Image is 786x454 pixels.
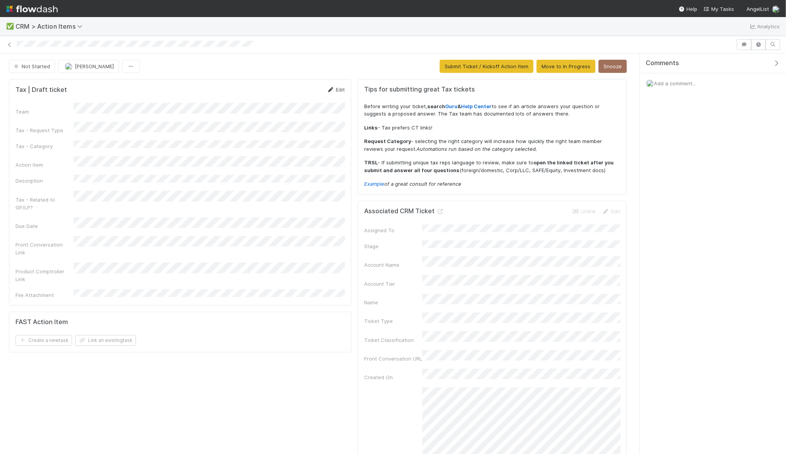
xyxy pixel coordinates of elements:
span: ✅ [6,23,14,29]
span: [PERSON_NAME] [75,63,114,69]
div: Assigned To [364,226,422,234]
em: of a great consult for reference [364,181,461,187]
h5: Tips for submitting great Tax tickets [364,86,620,93]
p: Before writing your ticket, to see if an article answers your question or suggests a proposed ans... [364,103,620,118]
span: Not Started [12,63,50,69]
button: Move to In Progress [537,60,595,73]
div: Tax - Request Type [15,126,74,134]
div: Tax - Category [15,142,74,150]
a: Edit [327,86,345,93]
strong: open the linked ticket after you submit and answer all four questions [364,159,614,173]
button: Link an existingtask [75,335,136,346]
div: File Attachment [15,291,74,299]
strong: search & [427,103,492,109]
button: Create a newtask [15,335,72,346]
div: Name [364,299,422,306]
a: Edit [602,208,620,214]
strong: TRSL [364,159,378,166]
strong: Request Category [364,138,411,144]
p: - selecting the right category will increase how quickly the right team member reviews your request. [364,138,620,153]
div: Front Conversation URL [364,355,422,363]
strong: Links [364,124,378,131]
button: Submit Ticket / Kickoff Action Item [440,60,533,73]
div: Created On [364,373,422,381]
div: Help [679,5,697,13]
div: Front Conversation Link [15,241,74,256]
a: Help Center [461,103,492,109]
button: Snooze [599,60,627,73]
a: Unlink [572,208,596,214]
button: Not Started [9,60,55,73]
div: Action Item [15,161,74,169]
div: Product Comptroller Link [15,268,74,283]
button: [PERSON_NAME] [58,60,119,73]
span: AngelList [746,6,769,12]
div: Tax - Related to GP/LP? [15,196,74,211]
a: Analytics [749,22,780,31]
div: Due Date [15,222,74,230]
span: Comments [646,59,679,67]
h5: Associated CRM Ticket [364,207,444,215]
div: Ticket Type [364,317,422,325]
a: Example [364,181,384,187]
div: Team [15,108,74,116]
div: Account Name [364,261,422,269]
span: CRM > Action Items [15,22,86,30]
a: My Tasks [703,5,734,13]
a: Guru [445,103,457,109]
div: Ticket Classification [364,336,422,344]
img: avatar_f32b584b-9fa7-42e4-bca2-ac5b6bf32423.png [65,62,72,70]
img: avatar_f32b584b-9fa7-42e4-bca2-ac5b6bf32423.png [772,5,780,13]
div: Account Tier [364,280,422,288]
h5: Tax | Draft ticket [15,86,67,94]
p: - If submitting unique tax reps language to review, make sure to (foreign/domestic, Corp/LLC, SAF... [364,159,620,174]
em: Automations run based on the category selected. [416,146,537,152]
span: Add a comment... [654,80,696,86]
p: - Tax prefers CT links! [364,124,620,132]
h5: FAST Action Item [15,318,68,326]
img: avatar_f32b584b-9fa7-42e4-bca2-ac5b6bf32423.png [646,79,654,87]
div: Stage [364,242,422,250]
span: My Tasks [703,6,734,12]
img: logo-inverted-e16ddd16eac7371096b0.svg [6,2,58,16]
div: Description [15,177,74,185]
